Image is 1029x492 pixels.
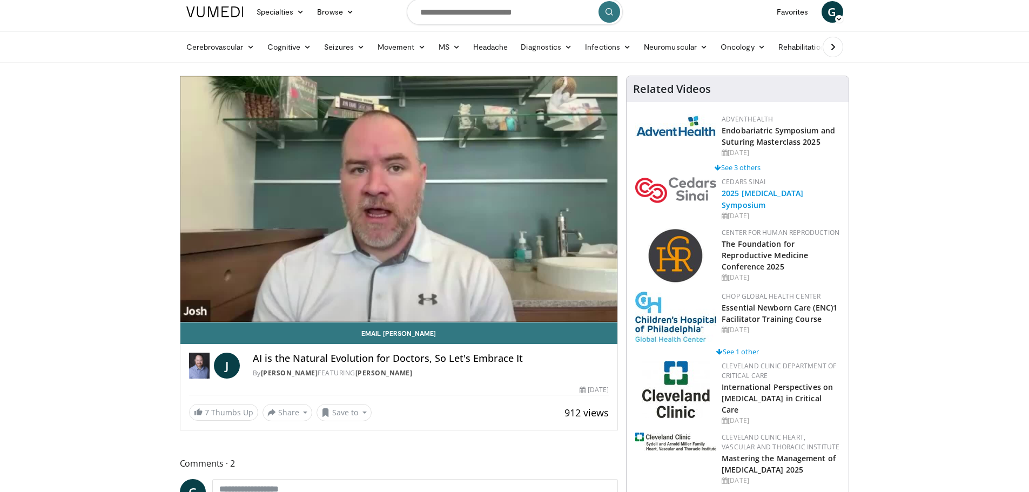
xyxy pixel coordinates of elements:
a: Neuromuscular [637,36,714,58]
a: Oncology [714,36,772,58]
img: d536a004-a009-4cb9-9ce6-f9f56c670ef5.jpg.150x105_q85_autocrop_double_scale_upscale_version-0.2.jpg [635,433,716,451]
a: Browse [311,1,360,23]
a: International Perspectives on [MEDICAL_DATA] in Critical Care [722,382,833,415]
a: Essential Newborn Care (ENC)1 Facilitator Training Course [722,302,837,324]
a: Movement [371,36,432,58]
a: [PERSON_NAME] [261,368,318,378]
img: 5c3c682d-da39-4b33-93a5-b3fb6ba9580b.jpg.150x105_q85_autocrop_double_scale_upscale_version-0.2.jpg [635,114,716,137]
div: By FEATURING [253,368,609,378]
h4: Related Videos [633,83,711,96]
a: See 1 other [716,347,759,356]
a: 7 Thumbs Up [189,404,258,421]
a: Seizures [318,36,371,58]
a: [PERSON_NAME] [355,368,413,378]
img: 7e905080-f4a2-4088-8787-33ce2bef9ada.png.150x105_q85_autocrop_double_scale_upscale_version-0.2.png [635,177,716,203]
a: Mastering the Management of [MEDICAL_DATA] 2025 [722,453,836,475]
div: [DATE] [722,211,840,221]
div: [DATE] [722,325,840,335]
a: Email [PERSON_NAME] [180,322,618,344]
a: 2025 [MEDICAL_DATA] Symposium [722,188,803,210]
a: Favorites [770,1,815,23]
img: VuMedi Logo [186,6,244,17]
a: The Foundation for Reproductive Medicine Conference 2025 [722,239,808,272]
a: Cedars Sinai [722,177,765,186]
a: Endobariatric Symposium and Suturing Masterclass 2025 [722,125,835,147]
a: MS [432,36,467,58]
a: Center for Human Reproduction [722,228,839,237]
a: J [214,353,240,379]
a: AdventHealth [722,114,773,124]
span: 912 views [564,406,609,419]
a: Cleveland Clinic Heart, Vascular and Thoracic Institute [722,433,839,451]
span: 7 [205,407,209,417]
a: Cerebrovascular [180,36,261,58]
a: Cleveland Clinic Department of Critical Care [722,361,836,380]
video-js: Video Player [180,76,618,322]
a: See 3 others [715,163,761,172]
a: Diagnostics [514,36,579,58]
a: Specialties [250,1,311,23]
h4: AI is the Natural Evolution for Doctors, So Let's Embrace It [253,353,609,365]
a: Rehabilitation [772,36,831,58]
div: [DATE] [722,476,840,486]
span: Comments 2 [180,456,618,470]
a: Headache [467,36,515,58]
img: Dr. Josh Umbehr [189,353,210,379]
img: 8fbf8b72-0f77-40e1-90f4-9648163fd298.jpg.150x105_q85_autocrop_double_scale_upscale_version-0.2.jpg [635,292,716,342]
div: [DATE] [722,273,840,282]
a: Infections [579,36,637,58]
img: 5f0cf59e-536a-4b30-812c-ea06339c9532.jpg.150x105_q85_autocrop_double_scale_upscale_version-0.2.jpg [642,361,710,418]
div: [DATE] [580,385,609,395]
button: Share [263,404,313,421]
a: Cognitive [261,36,318,58]
a: G [822,1,843,23]
button: Save to [317,404,372,421]
img: c058e059-5986-4522-8e32-16b7599f4943.png.150x105_q85_autocrop_double_scale_upscale_version-0.2.png [648,228,704,285]
a: CHOP Global Health Center [722,292,820,301]
div: [DATE] [722,148,840,158]
div: [DATE] [722,416,840,426]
